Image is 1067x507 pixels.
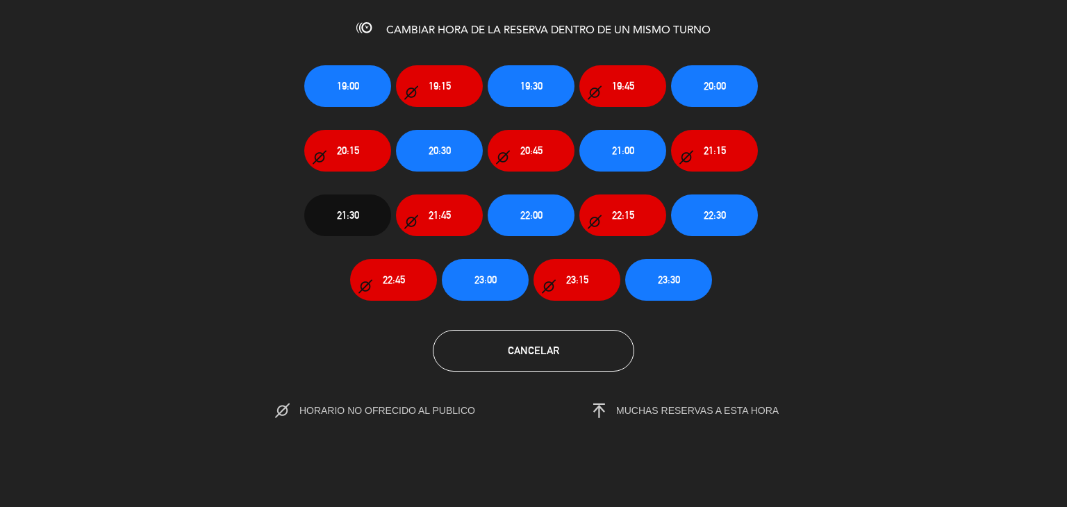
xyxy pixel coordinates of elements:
button: 21:00 [579,130,666,172]
span: 20:45 [520,142,543,158]
span: 20:15 [337,142,359,158]
button: 22:30 [671,194,758,236]
span: Cancelar [508,344,559,356]
span: 22:00 [520,207,543,223]
button: 23:00 [442,259,529,301]
span: 22:15 [612,207,634,223]
span: 23:30 [658,272,680,288]
button: 22:00 [488,194,574,236]
button: 20:45 [488,130,574,172]
span: HORARIO NO OFRECIDO AL PUBLICO [299,405,504,416]
span: 19:30 [520,78,543,94]
span: 21:30 [337,207,359,223]
button: 19:00 [304,65,391,107]
span: CAMBIAR HORA DE LA RESERVA DENTRO DE UN MISMO TURNO [386,25,711,36]
span: 19:00 [337,78,359,94]
span: 20:00 [704,78,726,94]
span: 23:00 [474,272,497,288]
button: 21:45 [396,194,483,236]
button: Cancelar [433,330,634,372]
button: 21:15 [671,130,758,172]
button: 22:45 [350,259,437,301]
button: 23:15 [533,259,620,301]
span: 22:45 [383,272,405,288]
span: MUCHAS RESERVAS A ESTA HORA [616,405,779,416]
span: 20:30 [429,142,451,158]
span: 21:00 [612,142,634,158]
span: 19:15 [429,78,451,94]
button: 19:15 [396,65,483,107]
span: 19:45 [612,78,634,94]
span: 21:15 [704,142,726,158]
button: 20:15 [304,130,391,172]
span: 22:30 [704,207,726,223]
button: 19:30 [488,65,574,107]
button: 19:45 [579,65,666,107]
span: 23:15 [566,272,588,288]
button: 21:30 [304,194,391,236]
button: 20:00 [671,65,758,107]
button: 23:30 [625,259,712,301]
button: 22:15 [579,194,666,236]
span: 21:45 [429,207,451,223]
button: 20:30 [396,130,483,172]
